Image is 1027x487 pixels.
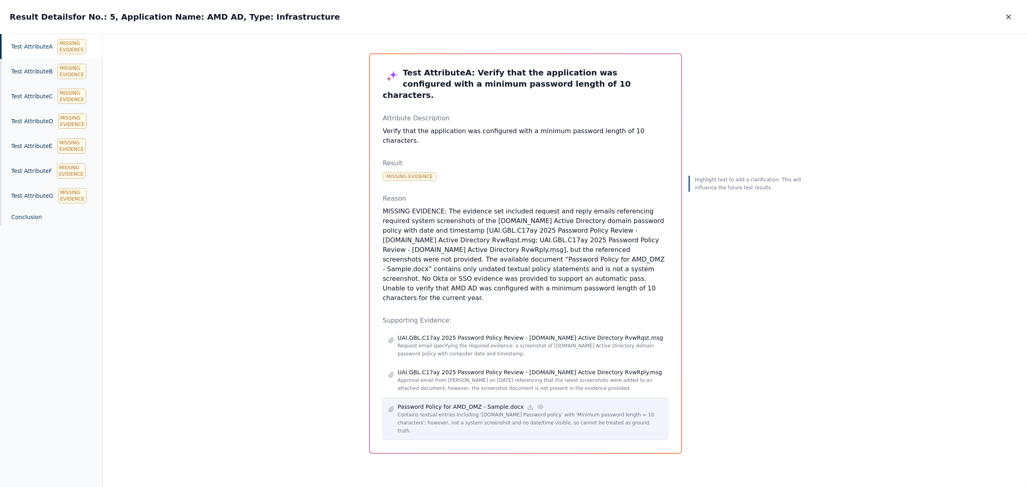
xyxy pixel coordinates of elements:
[58,188,87,203] div: Missing Evidence
[57,39,86,54] div: Missing Evidence
[398,403,524,411] p: Password Policy for AMD_DMZ - Sample.docx
[58,114,87,129] div: Missing Evidence
[383,114,668,123] p: Attribute Description
[383,172,436,181] div: Missing Evidence
[383,67,668,101] h3: Test Attribute A : Verify that the application was configured with a minimum password length of 1...
[398,368,662,376] p: UAI.GBL.C17ay 2025 Password Policy Review - [DOMAIN_NAME] Active Directory RvwRply.msg
[383,126,668,146] p: Verify that the application was configured with a minimum password length of 10 characters.
[398,376,663,392] p: Approval email from [PERSON_NAME] on [DATE] referencing that the latest screenshots were added to...
[695,176,804,192] p: Highlight text to add a clarification. This will influence the future test results.
[398,411,663,435] p: Contains textual entries including '[DOMAIN_NAME] Password policy' with 'Minimum password length ...
[398,342,663,358] p: Request email specifying the required evidence: a screenshot of [DOMAIN_NAME] Active Directory do...
[10,11,340,22] h2: Result Details for No.: 5, Application Name: AMD AD, Type: Infrastructure
[383,316,668,325] p: Supporting Evidence:
[383,194,668,203] p: Reason
[57,64,86,79] div: Missing Evidence
[398,334,663,342] p: UAI.GBL.C17ay 2025 Password Policy Review - [DOMAIN_NAME] Active Directory RvwRqst.msg
[57,163,85,179] div: Missing Evidence
[58,89,86,104] div: Missing Evidence
[527,403,534,410] a: Download file
[57,138,86,154] div: Missing Evidence
[383,207,668,303] p: MISSING EVIDENCE: The evidence set included request and reply emails referencing required system ...
[383,158,668,168] p: Result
